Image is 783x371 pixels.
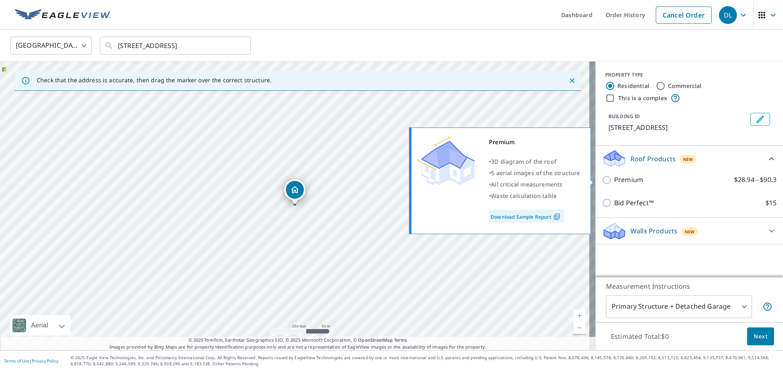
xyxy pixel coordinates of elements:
span: Next [754,331,768,342]
div: Dropped pin, building 1, Residential property, 1019 N Main St Mayville, WI 53050 [284,179,305,204]
img: Premium [418,136,475,185]
label: Commercial [668,82,702,90]
button: Close [567,75,577,86]
div: • [489,167,580,179]
p: Estimated Total: $0 [604,327,675,345]
a: Privacy Policy [32,358,58,364]
p: | [4,358,58,363]
a: Download Sample Report [489,210,564,223]
div: PROPERTY TYPE [605,71,773,79]
div: Primary Structure + Detached Garage [606,295,752,318]
span: Waste calculation table [491,192,557,200]
div: [GEOGRAPHIC_DATA] [10,34,92,57]
div: • [489,179,580,190]
button: Edit building 1 [750,113,770,126]
div: Aerial [10,315,71,336]
p: Check that the address is accurate, then drag the marker over the correct structure. [37,77,272,84]
div: DL [719,6,737,24]
p: [STREET_ADDRESS] [608,123,747,132]
label: This is a complex [618,94,667,102]
p: BUILDING ID [608,113,640,120]
a: OpenStreetMap [358,337,392,343]
p: Walls Products [630,226,677,236]
a: Current Level 17, Zoom Out [573,322,586,334]
p: Measurement Instructions [606,281,772,291]
p: Bid Perfect™ [614,198,654,208]
label: Residential [617,82,649,90]
input: Search by address or latitude-longitude [118,34,234,57]
div: Roof ProductsNew [602,149,776,168]
p: Roof Products [630,154,676,164]
div: Walls ProductsNew [602,221,776,241]
button: Next [747,327,774,346]
img: EV Logo [15,9,111,21]
span: All critical measurements [491,180,562,188]
a: Terms [394,337,407,343]
p: $28.94 - $90.3 [734,175,776,185]
a: Terms of Use [4,358,29,364]
span: Your report will include the primary structure and a detached garage if one exists. [763,302,772,312]
span: New [683,156,693,162]
span: 3D diagram of the roof [491,158,556,165]
p: $15 [765,198,776,208]
div: Aerial [29,315,51,336]
span: New [685,228,695,235]
p: Premium [614,175,643,185]
a: Current Level 17, Zoom In [573,310,586,322]
div: • [489,190,580,202]
img: Pdf Icon [551,213,562,220]
a: Cancel Order [656,7,712,24]
span: © 2025 TomTom, Earthstar Geographics SIO, © 2025 Microsoft Corporation, © [188,337,407,344]
span: 5 aerial images of the structure [491,169,580,177]
div: • [489,156,580,167]
p: © 2025 Eagle View Technologies, Inc. and Pictometry International Corp. All Rights Reserved. Repo... [71,355,779,367]
div: Premium [489,136,580,148]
